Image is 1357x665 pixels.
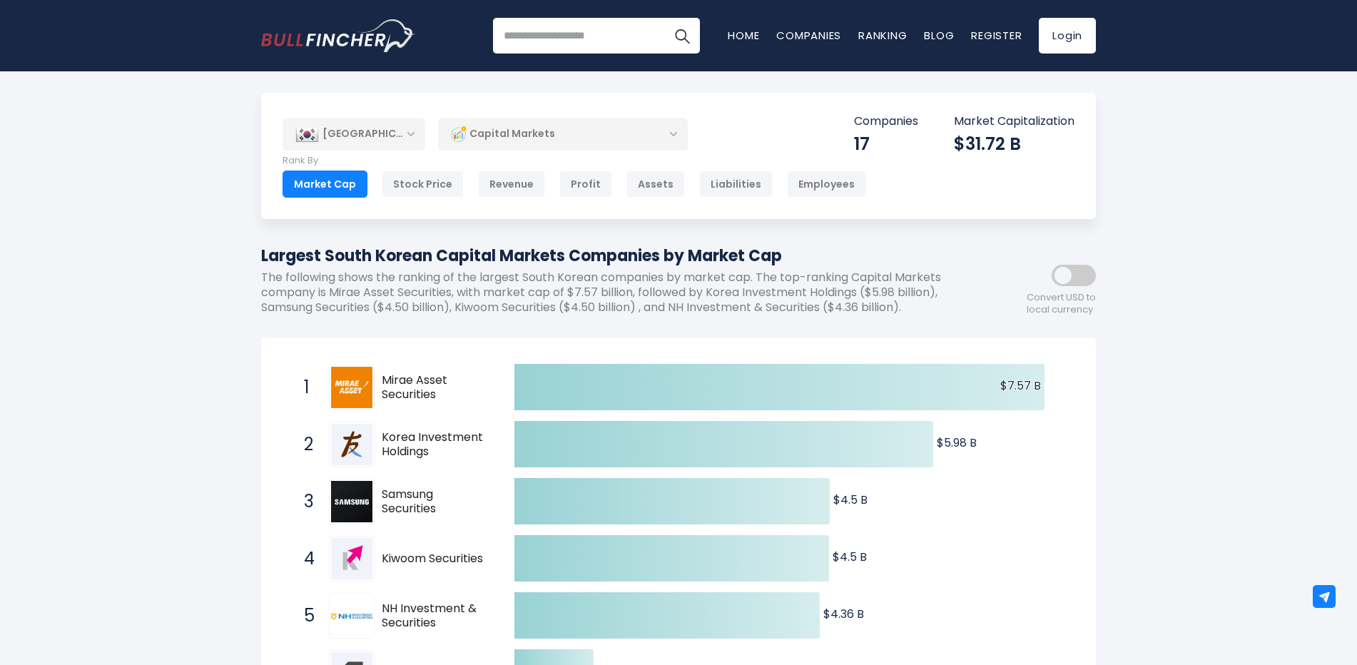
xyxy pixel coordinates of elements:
span: 4 [297,547,311,571]
img: Mirae Asset Securities [331,367,372,408]
span: 3 [297,489,311,514]
button: Search [664,18,700,54]
text: $4.5 B [833,492,868,508]
span: Korea Investment Holdings [382,430,489,460]
p: Market Capitalization [954,114,1074,129]
a: Home [728,28,759,43]
a: Login [1039,18,1096,54]
div: Liabilities [699,171,773,198]
p: Rank By [283,155,866,167]
h1: Largest South Korean Capital Markets Companies by Market Cap [261,244,967,268]
a: Blog [924,28,954,43]
div: Capital Markets [438,118,688,151]
text: $4.5 B [833,549,867,565]
a: Register [971,28,1022,43]
img: Bullfincher logo [261,19,415,52]
span: Convert USD to local currency [1027,292,1096,316]
text: $7.57 B [1000,377,1041,394]
span: Mirae Asset Securities [382,373,489,403]
img: Korea Investment Holdings [331,424,372,465]
div: Stock Price [382,171,464,198]
div: Market Cap [283,171,367,198]
span: Samsung Securities [382,487,489,517]
a: Ranking [858,28,907,43]
div: Employees [787,171,866,198]
div: Profit [559,171,612,198]
p: Companies [854,114,918,129]
text: $5.98 B [937,435,977,451]
span: NH Investment & Securities [382,601,489,631]
a: Companies [776,28,841,43]
img: Samsung Securities [331,481,372,522]
div: 17 [854,133,918,155]
p: The following shows the ranking of the largest South Korean companies by market cap. The top-rank... [261,270,967,315]
text: $4.36 B [823,606,864,622]
span: Kiwoom Securities [382,552,489,567]
img: Kiwoom Securities [331,538,372,579]
div: [GEOGRAPHIC_DATA] [283,118,425,150]
span: 1 [297,375,311,400]
span: 2 [297,432,311,457]
a: Go to homepage [261,19,415,52]
div: Assets [626,171,685,198]
div: $31.72 B [954,133,1074,155]
div: Revenue [478,171,545,198]
img: NH Investment & Securities [331,613,372,619]
span: 5 [297,604,311,628]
